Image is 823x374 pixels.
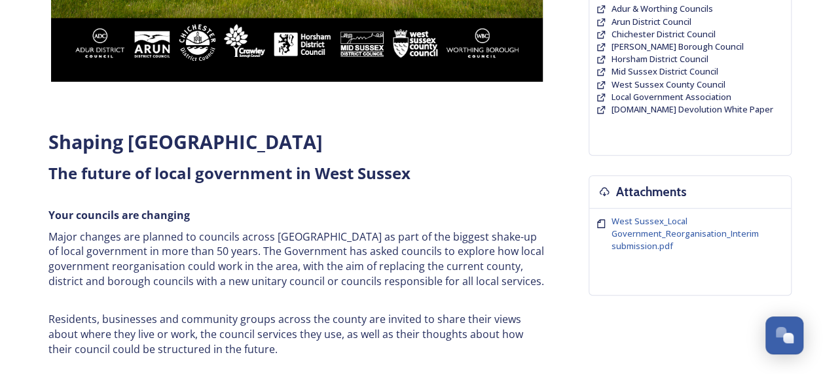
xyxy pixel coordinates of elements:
[612,28,716,41] a: Chichester District Council
[612,103,773,116] a: [DOMAIN_NAME] Devolution White Paper
[612,91,731,103] a: Local Government Association
[612,3,713,14] span: Adur & Worthing Councils
[48,129,323,154] strong: Shaping [GEOGRAPHIC_DATA]
[612,78,725,90] span: West Sussex County Council
[48,312,546,356] p: Residents, businesses and community groups across the county are invited to share their views abo...
[612,103,773,115] span: [DOMAIN_NAME] Devolution White Paper
[616,182,687,201] h3: Attachments
[612,16,691,27] span: Arun District Council
[612,65,718,78] a: Mid Sussex District Council
[612,41,744,53] a: [PERSON_NAME] Borough Council
[612,28,716,40] span: Chichester District Council
[612,215,759,252] span: West Sussex_Local Government_Reorganisation_Interim submission.pdf
[612,53,708,65] a: Horsham District Council
[48,229,546,289] p: Major changes are planned to councils across [GEOGRAPHIC_DATA] as part of the biggest shake-up of...
[612,78,725,91] a: West Sussex County Council
[612,41,744,52] span: [PERSON_NAME] Borough Council
[612,3,713,15] a: Adur & Worthing Councils
[612,65,718,77] span: Mid Sussex District Council
[765,316,803,354] button: Open Chat
[48,162,411,184] strong: The future of local government in West Sussex
[612,16,691,28] a: Arun District Council
[48,208,190,222] strong: Your councils are changing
